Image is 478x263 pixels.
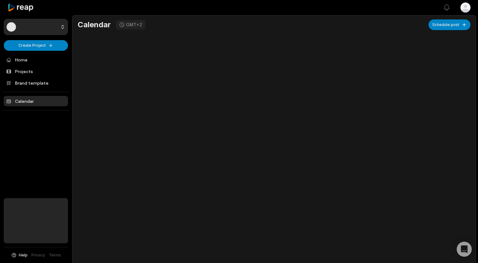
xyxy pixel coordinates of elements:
[49,252,61,258] a: Terms
[78,20,111,29] h1: Calendar
[31,252,45,258] a: Privacy
[429,19,470,30] button: Schedule post
[19,252,28,258] span: Help
[4,96,68,106] a: Calendar
[11,252,28,258] button: Help
[4,55,68,65] a: Home
[126,22,142,28] div: GMT+2
[457,242,472,257] div: Open Intercom Messenger
[4,66,68,76] a: Projects
[4,78,68,88] a: Brand template
[4,40,68,51] button: Create Project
